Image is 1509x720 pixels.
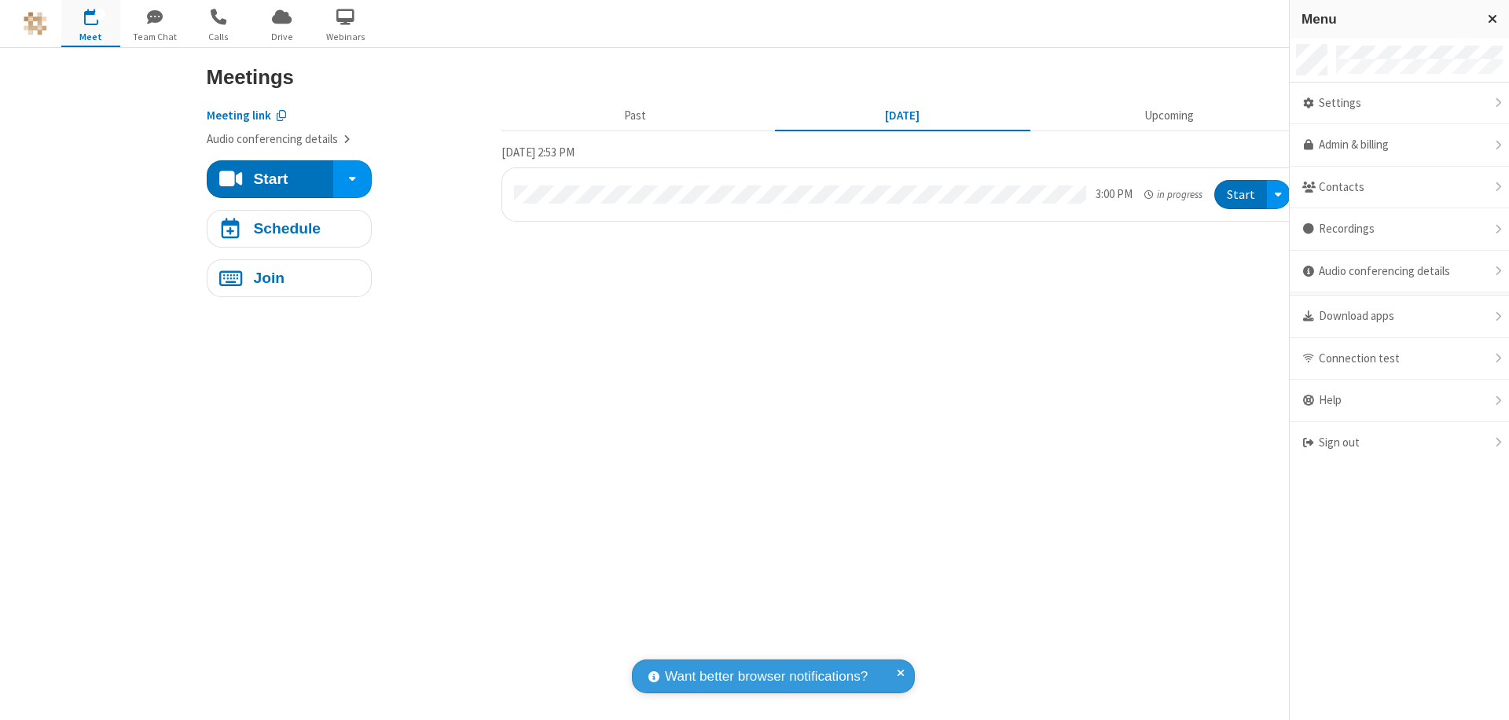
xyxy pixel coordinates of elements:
span: [DATE] 2:53 PM [501,145,575,160]
div: 1 [94,9,105,20]
span: Team Chat [125,30,184,44]
iframe: Chat [1470,679,1497,709]
h4: Schedule [253,221,321,236]
div: Audio conferencing details [1290,251,1509,293]
section: Today's Meetings [501,143,1303,222]
h4: Start [253,171,288,186]
button: Join [207,259,372,297]
div: Sign out [1290,422,1509,464]
div: Open menu [1267,180,1291,209]
button: Start [207,160,335,198]
button: Upcoming [1041,101,1297,131]
div: 3:00 PM [1096,186,1133,204]
h3: Menu [1302,12,1474,27]
div: Start conference options [333,160,371,198]
button: Start [1214,180,1267,209]
span: Copy my meeting room link [207,108,271,123]
a: Admin & billing [1290,124,1509,167]
section: Account details [207,95,490,149]
div: Recordings [1290,208,1509,251]
h3: Meetings [207,66,1303,88]
div: Download apps [1290,296,1509,338]
button: [DATE] [774,101,1030,131]
span: Calls [189,30,248,44]
button: Copy my meeting room link [207,107,287,125]
h4: Join [253,270,285,285]
div: Help [1290,380,1509,422]
div: Contacts [1290,167,1509,209]
div: Connection test [1290,338,1509,380]
span: Want better browser notifications? [665,667,868,687]
em: in progress [1144,187,1202,202]
div: Settings [1290,83,1509,125]
span: Meet [61,30,120,44]
img: QA Selenium DO NOT DELETE OR CHANGE [24,12,47,35]
button: Audio conferencing details [207,130,351,149]
button: Past [507,101,762,131]
span: Drive [252,30,311,44]
span: Webinars [316,30,375,44]
button: Schedule [207,210,372,248]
